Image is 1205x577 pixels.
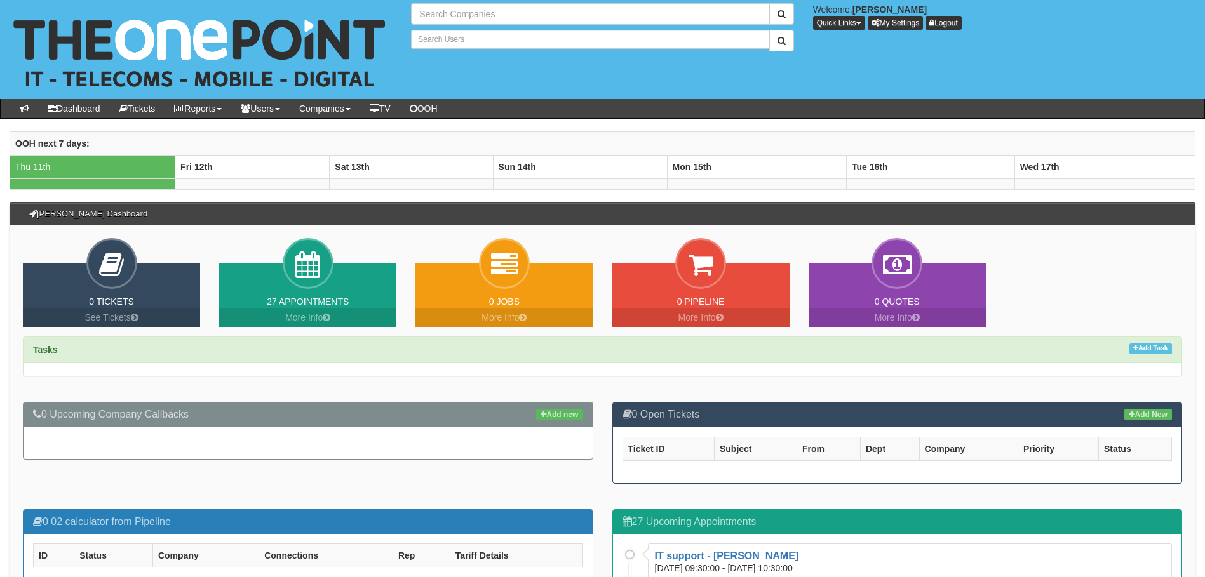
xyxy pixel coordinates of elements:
[290,99,360,118] a: Companies
[1124,409,1172,420] a: Add New
[267,296,349,307] a: 27 Appointments
[804,3,1205,30] div: Welcome,
[219,308,396,327] a: More Info
[623,516,1173,527] h3: 27 Upcoming Appointments
[175,155,330,178] th: Fri 12th
[536,409,582,420] a: Add new
[1129,343,1172,354] a: Add Task
[493,155,667,178] th: Sun 14th
[411,3,769,25] input: Search Companies
[415,308,593,327] a: More Info
[868,16,924,30] a: My Settings
[489,296,520,307] a: 0 Jobs
[400,99,447,118] a: OOH
[259,544,393,567] th: Connections
[714,437,797,460] th: Subject
[411,30,769,49] input: Search Users
[33,516,583,527] h3: 0 02 calculator from Pipeline
[623,437,714,460] th: Ticket ID
[1014,155,1195,178] th: Wed 17th
[165,99,231,118] a: Reports
[33,409,583,420] h3: 0 Upcoming Company Callbacks
[330,155,493,178] th: Sat 13th
[152,544,259,567] th: Company
[852,4,927,15] b: [PERSON_NAME]
[860,437,919,460] th: Dept
[655,550,799,561] a: IT support - [PERSON_NAME]
[919,437,1018,460] th: Company
[677,296,725,307] a: 0 Pipeline
[38,99,110,118] a: Dashboard
[623,409,1173,420] h3: 0 Open Tickets
[23,308,200,327] a: See Tickets
[846,155,1014,178] th: Tue 16th
[10,131,1195,155] th: OOH next 7 days:
[926,16,962,30] a: Logout
[655,562,802,574] div: [DATE] 09:30:00 - [DATE] 10:30:00
[809,308,986,327] a: More Info
[612,308,789,327] a: More Info
[89,296,134,307] a: 0 Tickets
[1098,437,1171,460] th: Status
[1018,437,1098,460] th: Priority
[74,544,153,567] th: Status
[33,345,58,355] strong: Tasks
[393,544,450,567] th: Rep
[875,296,920,307] a: 0 Quotes
[34,544,74,567] th: ID
[110,99,165,118] a: Tickets
[667,155,846,178] th: Mon 15th
[813,16,865,30] button: Quick Links
[450,544,582,567] th: Tariff Details
[10,155,175,178] td: Thu 11th
[797,437,860,460] th: From
[360,99,400,118] a: TV
[231,99,290,118] a: Users
[23,203,154,225] h3: [PERSON_NAME] Dashboard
